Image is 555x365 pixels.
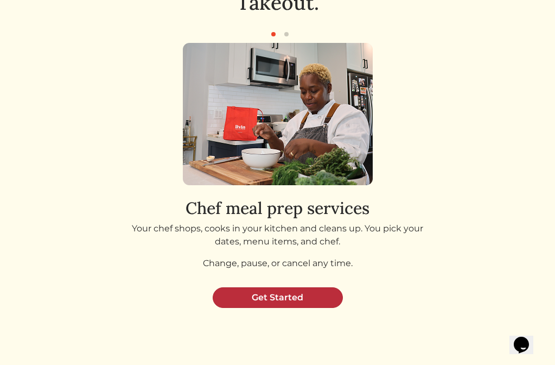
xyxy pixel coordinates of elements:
h2: Chef meal prep services [120,198,435,218]
p: Your chef shops, cooks in your kitchen and cleans up. You pick your dates, menu items, and chef. [120,222,435,248]
iframe: chat widget [509,322,544,354]
img: get_started_1-0a65ebd32e7c329797e27adf41642e3aafd0a893fca442ac9c35c8b44ad508ba.png [183,43,373,185]
p: Change, pause, or cancel any time. [120,257,435,270]
a: Get Started [213,287,343,308]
